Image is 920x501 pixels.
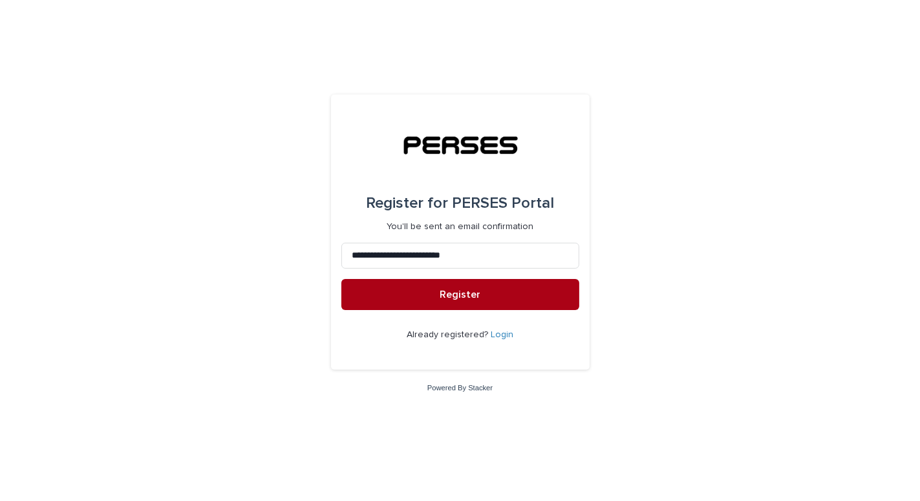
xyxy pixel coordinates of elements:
[390,126,530,164] img: tSkXltGzRgGXHrgo7SoP
[427,384,493,392] a: Powered By Stacker
[440,289,480,300] span: Register
[491,330,513,339] a: Login
[341,279,579,310] button: Register
[366,185,554,221] div: PERSES Portal
[366,195,448,211] span: Register for
[407,330,491,339] span: Already registered?
[387,221,533,232] p: You'll be sent an email confirmation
